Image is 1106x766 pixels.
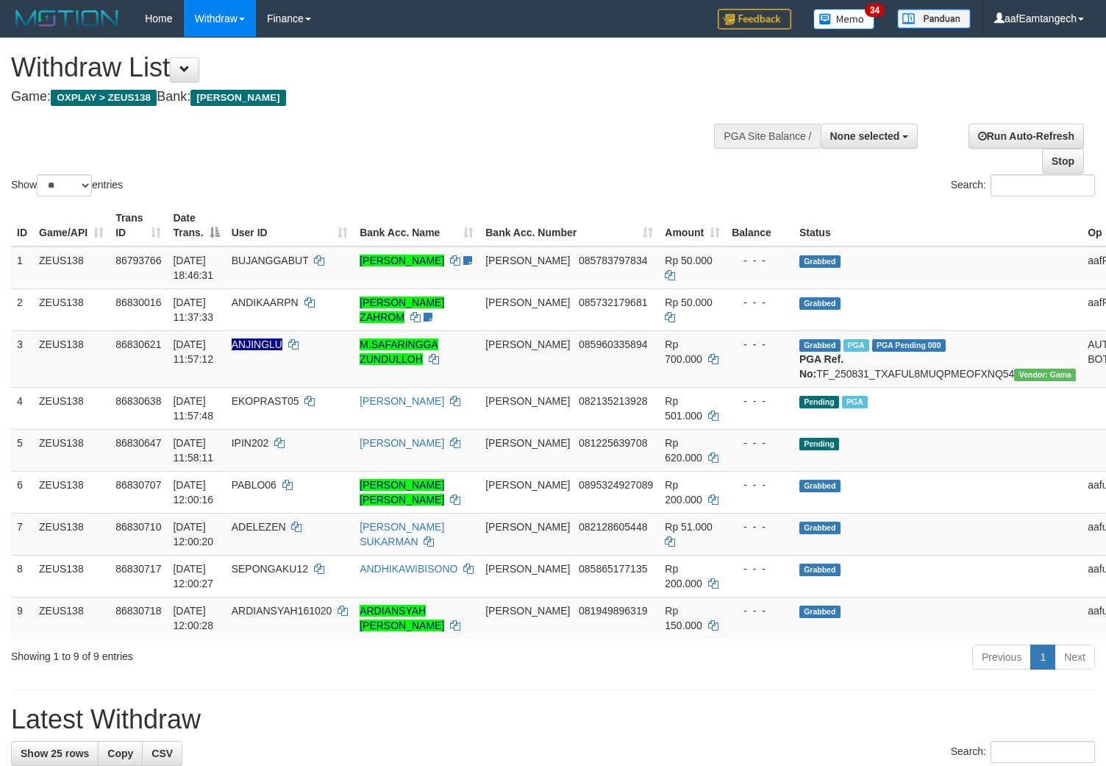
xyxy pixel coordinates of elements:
a: ANDHIKAWIBISONO [360,563,457,575]
th: Balance [726,205,793,247]
span: ADELEZEN [232,521,286,533]
th: Trans ID: activate to sort column ascending [110,205,167,247]
span: Grabbed [799,480,841,492]
span: [DATE] 12:00:20 [173,521,213,547]
div: - - - [732,478,788,492]
td: 8 [11,555,33,597]
span: [PERSON_NAME] [485,437,570,449]
div: - - - [732,394,788,408]
span: Rp 620.000 [665,437,702,464]
td: ZEUS138 [33,387,110,429]
span: 86830718 [115,605,161,617]
select: Showentries [37,174,92,196]
th: Amount: activate to sort column ascending [659,205,726,247]
button: None selected [821,124,918,149]
span: Marked by aafRornrotha [842,396,868,408]
span: Rp 51.000 [665,521,713,533]
td: 3 [11,330,33,387]
a: 1 [1030,645,1055,670]
h1: Withdraw List [11,53,723,82]
span: 86830710 [115,521,161,533]
a: [PERSON_NAME] SUKARMAN [360,521,444,547]
span: Rp 200.000 [665,563,702,589]
td: 5 [11,429,33,471]
span: OXPLAY > ZEUS138 [51,90,157,106]
a: [PERSON_NAME] ZAHROM [360,297,444,323]
td: 1 [11,247,33,289]
td: ZEUS138 [33,429,110,471]
span: [DATE] 12:00:28 [173,605,213,631]
input: Search: [991,174,1095,196]
a: CSV [142,741,182,766]
span: Rp 50.000 [665,255,713,266]
span: BUJANGGABUT [232,255,309,266]
span: 86830016 [115,297,161,308]
div: - - - [732,603,788,618]
span: Copy 0895324927089 to clipboard [579,479,653,491]
span: ARDIANSYAH161020 [232,605,332,617]
a: [PERSON_NAME] [PERSON_NAME] [360,479,444,506]
span: Grabbed [799,255,841,268]
span: [PERSON_NAME] [485,338,570,350]
th: User ID: activate to sort column ascending [226,205,354,247]
div: - - - [732,561,788,576]
div: - - - [732,337,788,352]
span: 86830647 [115,437,161,449]
span: Grabbed [799,339,841,352]
span: CSV [151,748,173,759]
td: 7 [11,513,33,555]
span: Rp 700.000 [665,338,702,365]
h4: Game: Bank: [11,90,723,104]
img: Feedback.jpg [718,9,791,29]
td: ZEUS138 [33,555,110,597]
span: 86830707 [115,479,161,491]
td: ZEUS138 [33,471,110,513]
img: MOTION_logo.png [11,7,123,29]
span: Show 25 rows [21,748,89,759]
span: Grabbed [799,297,841,310]
span: Pending [799,438,839,450]
a: M.SAFARINGGA ZUNDULLOH [360,338,438,365]
span: EKOPRAST05 [232,395,299,407]
span: Grabbed [799,564,841,576]
span: 86830717 [115,563,161,575]
td: ZEUS138 [33,247,110,289]
a: ARDIANSYAH [PERSON_NAME] [360,605,444,631]
td: ZEUS138 [33,330,110,387]
span: Vendor URL: https://trx31.1velocity.biz [1014,369,1076,381]
span: Grabbed [799,522,841,534]
span: [PERSON_NAME] [190,90,285,106]
span: 86830621 [115,338,161,350]
input: Search: [991,741,1095,763]
div: - - - [732,295,788,310]
span: [PERSON_NAME] [485,521,570,533]
span: Copy [107,748,133,759]
span: [PERSON_NAME] [485,605,570,617]
a: [PERSON_NAME] [360,395,444,407]
span: PABLO06 [232,479,276,491]
td: 6 [11,471,33,513]
th: Date Trans.: activate to sort column descending [167,205,225,247]
a: Next [1055,645,1095,670]
span: 86793766 [115,255,161,266]
span: Nama rekening ada tanda titik/strip, harap diedit [232,338,282,350]
span: Marked by aafkaynarin [843,339,869,352]
span: [DATE] 18:46:31 [173,255,213,281]
th: Bank Acc. Name: activate to sort column ascending [354,205,479,247]
span: 86830638 [115,395,161,407]
th: Status [793,205,1082,247]
label: Search: [951,174,1095,196]
span: Pending [799,396,839,408]
a: Stop [1042,149,1084,174]
img: Button%20Memo.svg [813,9,875,29]
span: [DATE] 11:37:33 [173,297,213,323]
span: Copy 081225639708 to clipboard [579,437,647,449]
b: PGA Ref. No: [799,353,843,380]
span: [PERSON_NAME] [485,479,570,491]
span: Copy 082128605448 to clipboard [579,521,647,533]
span: Copy 081949896319 to clipboard [579,605,647,617]
td: ZEUS138 [33,288,110,330]
label: Show entries [11,174,123,196]
span: [DATE] 12:00:16 [173,479,213,506]
span: [DATE] 12:00:27 [173,563,213,589]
